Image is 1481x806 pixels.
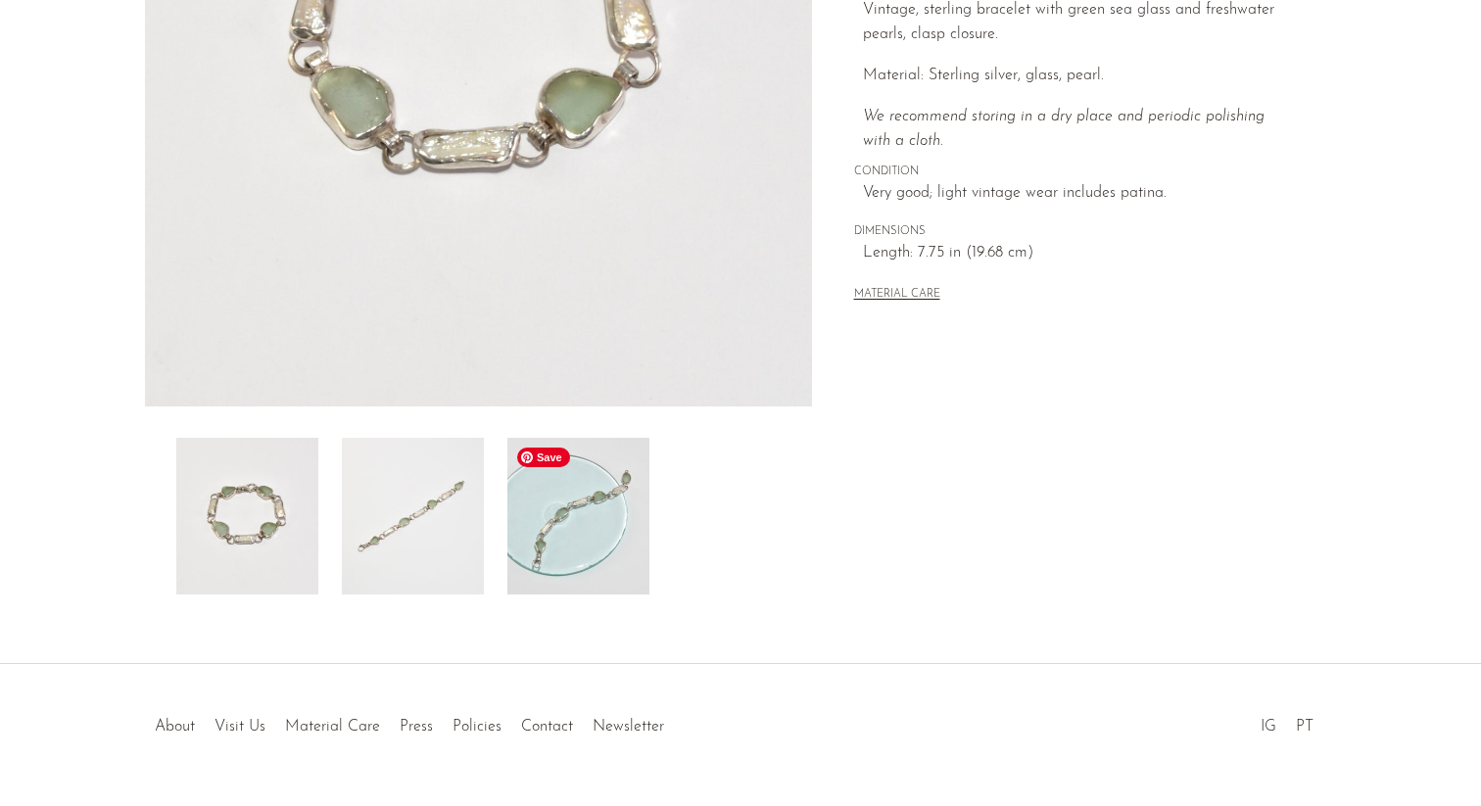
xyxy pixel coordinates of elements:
a: Contact [521,719,573,735]
img: Sea Glass Pearl Bracelet [176,438,318,594]
i: We recommend storing in a dry place and periodic polishing with a cloth. [863,109,1265,150]
a: IG [1261,719,1276,735]
span: Very good; light vintage wear includes patina. [863,181,1295,207]
span: DIMENSIONS [854,223,1295,241]
ul: Quick links [145,703,674,740]
span: Save [517,448,570,467]
button: MATERIAL CARE [854,288,940,303]
a: Material Care [285,719,380,735]
a: About [155,719,195,735]
a: Press [400,719,433,735]
a: Visit Us [215,719,265,735]
img: Sea Glass Pearl Bracelet [507,438,649,594]
ul: Social Medias [1251,703,1323,740]
span: CONDITION [854,164,1295,181]
img: Sea Glass Pearl Bracelet [342,438,484,594]
a: PT [1296,719,1314,735]
p: Material: Sterling silver, glass, pearl. [863,64,1295,89]
a: Policies [453,719,502,735]
span: Length: 7.75 in (19.68 cm) [863,241,1295,266]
